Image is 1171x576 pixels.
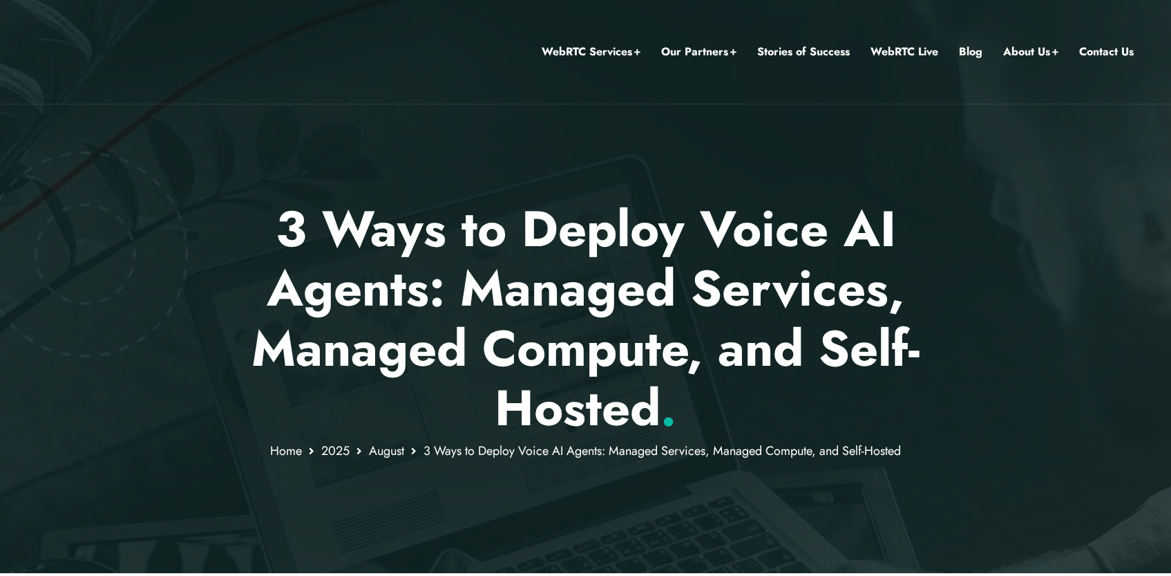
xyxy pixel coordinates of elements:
a: August [369,442,404,460]
p: 3 Ways to Deploy Voice AI Agents: Managed Services, Managed Compute, and Self-Hosted [181,199,990,438]
a: Our Partners [661,43,736,61]
a: WebRTC Services [542,43,640,61]
a: WebRTC Live [870,43,938,61]
a: Stories of Success [757,43,850,61]
a: Blog [959,43,982,61]
a: Contact Us [1079,43,1134,61]
span: 3 Ways to Deploy Voice AI Agents: Managed Services, Managed Compute, and Self-Hosted [423,442,901,460]
a: 2025 [321,442,350,460]
span: . [660,372,676,444]
a: About Us [1003,43,1058,61]
a: Home [270,442,302,460]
